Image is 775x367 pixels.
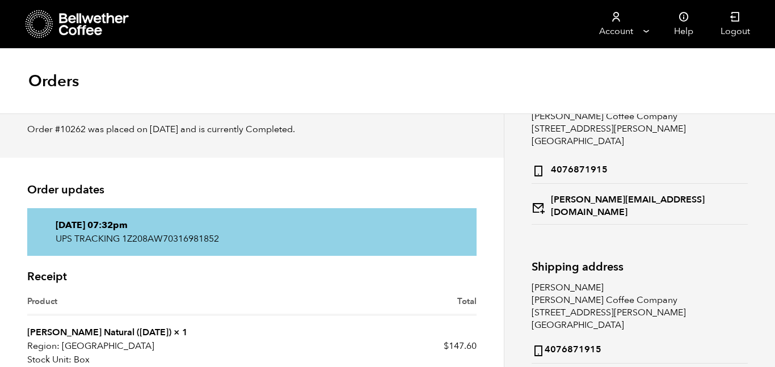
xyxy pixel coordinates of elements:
strong: Stock Unit: [27,353,71,366]
a: [PERSON_NAME] Natural ([DATE]) [27,326,171,339]
strong: [PERSON_NAME][EMAIL_ADDRESS][DOMAIN_NAME] [532,193,748,218]
strong: × 1 [174,326,188,339]
p: [GEOGRAPHIC_DATA] [27,339,252,353]
p: Order #10262 was placed on [DATE] and is currently Completed. [27,123,477,136]
p: UPS TRACKING 1Z208AW70316981852 [56,232,448,246]
address: [PERSON_NAME] [PERSON_NAME] Coffee Company [STREET_ADDRESS][PERSON_NAME] [GEOGRAPHIC_DATA] [532,98,748,225]
strong: Region: [27,339,60,353]
th: Total [252,295,477,316]
bdi: 147.60 [444,340,477,352]
h2: Receipt [27,270,477,284]
h2: Shipping address [532,260,748,273]
th: Product [27,295,252,316]
h2: Order #10262 [27,91,477,114]
strong: 4076871915 [532,161,608,178]
h1: Orders [28,71,79,91]
h2: Order updates [27,183,477,197]
p: Box [27,353,252,366]
p: [DATE] 07:32pm [56,218,448,232]
address: [PERSON_NAME] [PERSON_NAME] Coffee Company [STREET_ADDRESS][PERSON_NAME] [GEOGRAPHIC_DATA] [532,281,748,364]
span: $ [444,340,449,352]
strong: 4076871915 [532,341,601,357]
